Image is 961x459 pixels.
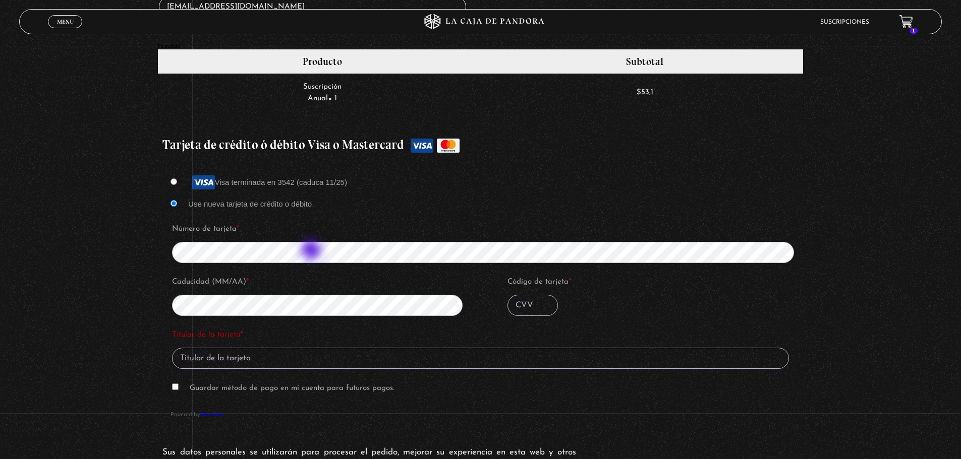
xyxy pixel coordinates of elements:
a: Suscripciones [820,19,869,25]
th: Subtotal [487,49,803,74]
span: Suscripción [303,83,342,91]
label: Visa terminada en 3542 (caduca 11/25) [188,178,347,186]
a: 1 [899,15,913,29]
label: Use nueva tarjeta de crédito o débito [188,200,312,208]
label: Guardar método de pago en mi cuenta para futuros pagos. [190,384,394,392]
label: Número de tarjeta [172,222,802,237]
input: CVV [507,295,558,316]
th: Producto [158,49,487,74]
input: Titular de la tarjeta [172,348,789,369]
label: Tarjeta de crédito ó débito Visa o Mastercard [162,133,798,158]
label: Código de tarjeta [507,275,802,290]
strong: × 1 [328,95,337,102]
span: $ [637,89,641,96]
label: Titular de la tarjeta [172,327,789,343]
td: Anual [158,74,487,112]
bdi: 53,1 [637,89,653,96]
span: Cerrar [53,27,77,34]
h3: Tu pedido [157,44,803,49]
span: Powered by [171,406,790,420]
label: Caducidad (MM/AA) [172,275,467,290]
span: 1 [910,28,918,34]
a: GreenPay [200,412,224,418]
span: Menu [57,19,74,25]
